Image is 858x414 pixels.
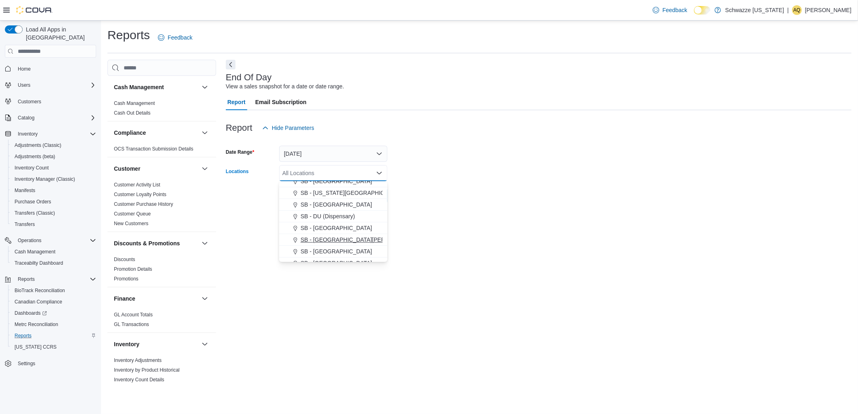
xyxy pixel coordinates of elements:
button: Reports [2,274,99,285]
button: Reports [15,274,38,284]
span: SB - [GEOGRAPHIC_DATA][PERSON_NAME] [301,236,418,244]
span: Inventory Manager (Classic) [15,176,75,182]
span: Purchase Orders [15,199,51,205]
a: Home [15,64,34,74]
span: Users [15,80,96,90]
span: Customer Purchase History [114,201,173,207]
span: Dashboards [11,308,96,318]
button: Compliance [114,129,198,137]
span: Catalog [18,115,34,121]
button: SB - [GEOGRAPHIC_DATA] [279,199,387,211]
a: Feedback [650,2,690,18]
span: Customer Loyalty Points [114,191,166,198]
a: Inventory Adjustments [114,358,162,363]
label: Locations [226,168,249,175]
span: Inventory Count [11,163,96,173]
a: Cash Out Details [114,110,151,116]
span: Customers [15,96,96,107]
a: Promotions [114,276,139,282]
img: Cova [16,6,53,14]
span: SB - [GEOGRAPHIC_DATA] [301,247,372,255]
button: Customers [2,96,99,107]
a: OCS Transaction Submission Details [114,146,193,152]
span: SB - [GEOGRAPHIC_DATA] [301,177,372,185]
span: Adjustments (Classic) [11,140,96,150]
h3: Discounts & Promotions [114,239,180,247]
span: Inventory Count Details [114,376,164,383]
a: Customers [15,97,44,107]
a: Settings [15,359,38,368]
a: Discounts [114,257,135,262]
button: Inventory [200,339,210,349]
button: Traceabilty Dashboard [8,257,99,269]
span: Inventory by Product Historical [114,367,180,373]
button: Discounts & Promotions [114,239,198,247]
span: Settings [15,358,96,368]
button: Purchase Orders [8,196,99,207]
span: Reports [18,276,35,282]
a: Canadian Compliance [11,297,65,307]
button: Inventory Count [8,162,99,174]
h3: Compliance [114,129,146,137]
span: Washington CCRS [11,342,96,352]
button: SB - [GEOGRAPHIC_DATA][PERSON_NAME] [279,234,387,246]
button: Settings [2,358,99,369]
p: | [787,5,789,15]
button: [US_STATE] CCRS [8,341,99,353]
a: Customer Purchase History [114,201,173,207]
div: Compliance [107,144,216,157]
span: Metrc Reconciliation [11,320,96,329]
button: Finance [200,294,210,303]
span: Users [18,82,30,88]
h3: End Of Day [226,73,272,82]
button: Catalog [2,112,99,123]
span: Cash Management [114,100,155,107]
span: SB - [US_STATE][GEOGRAPHIC_DATA] [301,189,404,197]
a: Customer Queue [114,211,151,217]
h1: Reports [107,27,150,43]
span: Inventory [18,131,38,137]
span: SB - [GEOGRAPHIC_DATA] [301,224,372,232]
a: Inventory Count [11,163,52,173]
span: [US_STATE] CCRS [15,344,57,350]
span: Traceabilty Dashboard [11,258,96,268]
span: Home [15,63,96,73]
label: Date Range [226,149,254,155]
span: Inventory On Hand by Package [114,386,181,393]
span: Customer Activity List [114,182,160,188]
span: Manifests [15,187,35,194]
button: Adjustments (beta) [8,151,99,162]
span: Cash Management [15,249,55,255]
button: Home [2,63,99,74]
div: Cash Management [107,98,216,121]
button: Customer [114,165,198,173]
span: SB - DU (Dispensary) [301,212,355,220]
span: Inventory Adjustments [114,357,162,364]
span: Feedback [662,6,687,14]
h3: Report [226,123,252,133]
a: Promotion Details [114,266,152,272]
a: Inventory Manager (Classic) [11,174,78,184]
span: Settings [18,360,35,367]
div: Customer [107,180,216,232]
button: Operations [2,235,99,246]
span: Canadian Compliance [15,299,62,305]
a: Traceabilty Dashboard [11,258,66,268]
button: Hide Parameters [259,120,318,136]
p: [PERSON_NAME] [805,5,852,15]
a: New Customers [114,221,148,226]
a: Transfers [11,220,38,229]
button: [DATE] [279,146,387,162]
button: Customer [200,164,210,174]
span: Report [227,94,246,110]
div: Discounts & Promotions [107,255,216,287]
span: SB - [GEOGRAPHIC_DATA] [301,259,372,267]
button: Canadian Compliance [8,296,99,307]
button: Cash Management [200,82,210,92]
a: Adjustments (Classic) [11,140,65,150]
span: Home [18,66,31,72]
